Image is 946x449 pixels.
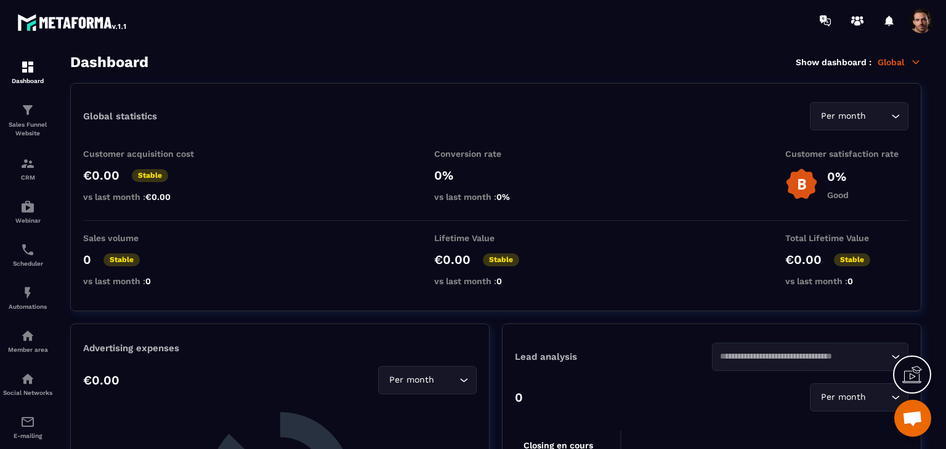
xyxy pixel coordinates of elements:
[103,253,140,266] p: Stable
[3,362,52,405] a: social-networksocial-networkSocial Networks
[868,109,888,123] input: Search for option
[17,11,128,33] img: logo
[3,260,52,267] p: Scheduler
[785,149,908,159] p: Customer satisfaction rate
[720,350,889,364] input: Search for option
[434,192,557,202] p: vs last month :
[3,233,52,276] a: schedulerschedulerScheduler
[20,328,35,343] img: automations
[83,373,119,387] p: €0.00
[434,233,557,243] p: Lifetime Value
[83,149,206,159] p: Customer acquisition cost
[132,169,168,182] p: Stable
[3,405,52,448] a: emailemailE-mailing
[20,242,35,257] img: scheduler
[70,54,148,71] h3: Dashboard
[515,351,712,362] p: Lead analysis
[818,109,868,123] span: Per month
[785,252,822,267] p: €0.00
[3,174,52,181] p: CRM
[434,252,471,267] p: €0.00
[3,93,52,147] a: formationformationSales Funnel Website
[3,319,52,362] a: automationsautomationsMember area
[712,343,909,371] div: Search for option
[434,276,557,286] p: vs last month :
[83,252,91,267] p: 0
[145,276,151,286] span: 0
[810,383,908,411] div: Search for option
[496,192,510,202] span: 0%
[847,276,853,286] span: 0
[878,57,921,68] p: Global
[20,103,35,117] img: formation
[3,346,52,353] p: Member area
[796,57,871,67] p: Show dashboard :
[827,169,849,184] p: 0%
[20,199,35,214] img: automations
[3,276,52,319] a: automationsautomationsAutomations
[20,156,35,171] img: formation
[20,60,35,74] img: formation
[3,432,52,439] p: E-mailing
[3,389,52,396] p: Social Networks
[20,372,35,386] img: social-network
[496,276,502,286] span: 0
[83,168,119,183] p: €0.00
[434,149,557,159] p: Conversion rate
[868,391,888,404] input: Search for option
[810,102,908,130] div: Search for option
[3,190,52,233] a: automationsautomationsWebinar
[3,77,52,84] p: Dashboard
[83,111,157,122] p: Global statistics
[3,217,52,224] p: Webinar
[83,192,206,202] p: vs last month :
[3,50,52,93] a: formationformationDashboard
[20,415,35,429] img: email
[827,190,849,200] p: Good
[785,233,908,243] p: Total Lifetime Value
[434,168,557,183] p: 0%
[83,276,206,286] p: vs last month :
[483,253,519,266] p: Stable
[437,373,456,387] input: Search for option
[83,343,477,354] p: Advertising expenses
[83,233,206,243] p: Sales volume
[515,390,523,405] p: 0
[785,276,908,286] p: vs last month :
[818,391,868,404] span: Per month
[785,168,818,201] img: b-badge-o.b3b20ee6.svg
[894,400,931,437] div: Mở cuộc trò chuyện
[3,147,52,190] a: formationformationCRM
[145,192,171,202] span: €0.00
[3,303,52,310] p: Automations
[834,253,870,266] p: Stable
[3,121,52,138] p: Sales Funnel Website
[378,366,477,394] div: Search for option
[20,285,35,300] img: automations
[386,373,437,387] span: Per month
